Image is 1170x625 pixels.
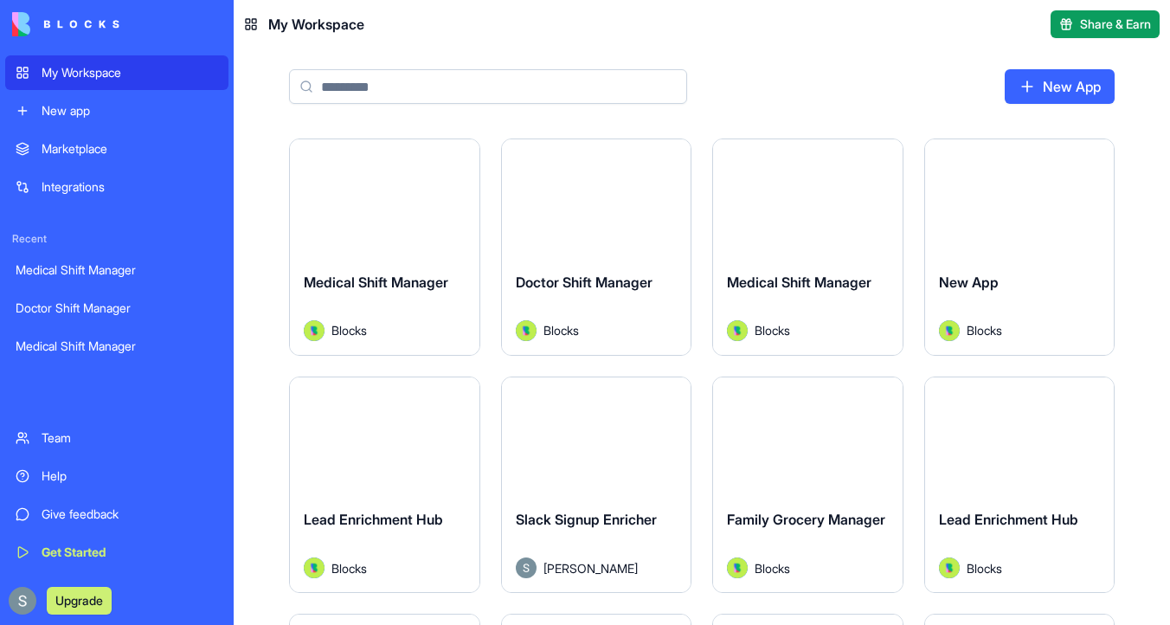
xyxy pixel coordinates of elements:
img: Avatar [939,320,960,341]
span: New App [939,274,999,291]
span: Blocks [543,321,579,339]
span: Share & Earn [1080,16,1151,33]
img: logo [12,12,119,36]
div: Get Started [42,544,218,561]
div: Help [42,467,218,485]
a: Lead Enrichment HubAvatarBlocks [924,377,1115,594]
a: Integrations [5,170,228,204]
a: My Workspace [5,55,228,90]
div: Doctor Shift Manager [16,300,218,317]
div: Team [42,429,218,447]
img: Avatar [727,320,748,341]
a: Medical Shift Manager [5,329,228,364]
a: Medical Shift Manager [5,253,228,287]
span: Blocks [755,321,790,339]
img: Avatar [727,557,748,578]
div: Marketplace [42,140,218,158]
div: Integrations [42,178,218,196]
span: Medical Shift Manager [727,274,871,291]
img: Avatar [304,557,325,578]
a: Lead Enrichment HubAvatarBlocks [289,377,480,594]
span: Medical Shift Manager [304,274,448,291]
div: New app [42,102,218,119]
div: Medical Shift Manager [16,261,218,279]
span: Family Grocery Manager [727,511,885,528]
span: Slack Signup Enricher [516,511,657,528]
a: Help [5,459,228,493]
button: Share & Earn [1051,10,1160,38]
span: Blocks [967,559,1002,577]
a: New AppAvatarBlocks [924,139,1115,356]
span: [PERSON_NAME] [543,559,638,577]
div: Medical Shift Manager [16,338,218,355]
a: Doctor Shift ManagerAvatarBlocks [501,139,692,356]
span: Doctor Shift Manager [516,274,652,291]
a: Medical Shift ManagerAvatarBlocks [712,139,903,356]
div: My Workspace [42,64,218,81]
span: Lead Enrichment Hub [304,511,443,528]
img: Avatar [304,320,325,341]
img: Avatar [939,557,960,578]
a: Team [5,421,228,455]
img: Avatar [516,557,537,578]
img: ACg8ocKnDTHbS00rqwWSHQfXf8ia04QnQtz5EDX_Ef5UNrjqV-k=s96-c [9,587,36,615]
a: New App [1005,69,1115,104]
span: Blocks [331,559,367,577]
a: Doctor Shift Manager [5,291,228,325]
button: Upgrade [47,587,112,615]
span: My Workspace [268,14,364,35]
span: Blocks [967,321,1002,339]
a: Marketplace [5,132,228,166]
div: Give feedback [42,506,218,523]
a: Family Grocery ManagerAvatarBlocks [712,377,903,594]
a: Get Started [5,535,228,570]
span: Blocks [755,559,790,577]
a: Medical Shift ManagerAvatarBlocks [289,139,480,356]
span: Blocks [331,321,367,339]
a: Give feedback [5,497,228,532]
a: New app [5,93,228,128]
a: Slack Signup EnricherAvatar[PERSON_NAME] [501,377,692,594]
span: Lead Enrichment Hub [939,511,1078,528]
span: Recent [5,232,228,246]
a: Upgrade [47,591,112,609]
img: Avatar [516,320,537,341]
